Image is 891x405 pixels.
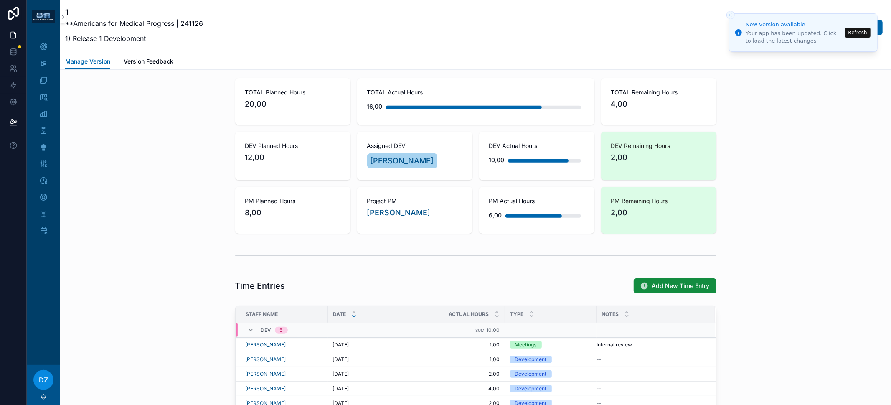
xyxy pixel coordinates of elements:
[246,311,278,318] span: Staff Name
[746,20,843,29] div: New version available
[124,54,173,71] a: Version Feedback
[32,10,55,23] img: App logo
[333,371,349,377] span: [DATE]
[367,88,584,97] span: TOTAL Actual Hours
[515,341,537,349] div: Meetings
[39,375,48,385] span: DZ
[611,207,706,219] span: 2,00
[652,282,710,290] span: Add New Time Entry
[510,311,524,318] span: Type
[65,57,110,66] span: Manage Version
[261,327,272,334] span: DEV
[65,18,203,28] p: **Americans for Medical Progress | 241126
[124,57,173,66] span: Version Feedback
[489,152,505,168] div: 10,00
[611,98,706,110] span: 4,00
[515,370,547,378] div: Development
[597,371,602,377] span: --
[245,98,340,110] span: 20,00
[489,207,502,224] div: 6,00
[597,341,632,348] span: Internal review
[726,11,735,19] button: Close toast
[246,385,286,392] a: [PERSON_NAME]
[401,356,500,363] span: 1,00
[371,155,434,167] span: [PERSON_NAME]
[597,385,602,392] span: --
[367,197,462,205] span: Project PM
[401,341,500,348] span: 1,00
[246,371,286,377] a: [PERSON_NAME]
[245,152,340,163] span: 12,00
[246,356,286,363] a: [PERSON_NAME]
[65,33,203,43] p: 1) Release 1 Development
[367,207,431,219] a: [PERSON_NAME]
[401,371,500,377] span: 2,00
[27,33,60,249] div: scrollable content
[515,385,547,392] div: Development
[280,327,283,334] div: 5
[611,152,706,163] span: 2,00
[235,280,285,292] h1: Time Entries
[746,30,843,45] div: Your app has been updated. Click to load the latest changes
[367,142,462,150] span: Assigned DEV
[333,341,349,348] span: [DATE]
[611,142,706,150] span: DEV Remaining Hours
[476,328,485,333] small: Sum
[333,385,349,392] span: [DATE]
[245,142,340,150] span: DEV Planned Hours
[611,197,706,205] span: PM Remaining Hours
[65,7,203,18] h1: 1
[634,278,716,293] button: Add New Time Entry
[845,28,871,38] button: Refresh
[597,356,602,363] span: --
[489,197,584,205] span: PM Actual Hours
[245,88,340,97] span: TOTAL Planned Hours
[333,311,346,318] span: Date
[367,153,437,168] a: [PERSON_NAME]
[65,54,110,70] a: Manage Version
[515,356,547,363] div: Development
[401,385,500,392] span: 4,00
[487,327,500,333] span: 10,00
[367,98,383,115] div: 16,00
[246,341,286,348] a: [PERSON_NAME]
[333,356,349,363] span: [DATE]
[489,142,584,150] span: DEV Actual Hours
[245,197,340,205] span: PM Planned Hours
[602,311,619,318] span: Notes
[449,311,489,318] span: Actual Hours
[245,207,340,219] span: 8,00
[611,88,706,97] span: TOTAL Remaining Hours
